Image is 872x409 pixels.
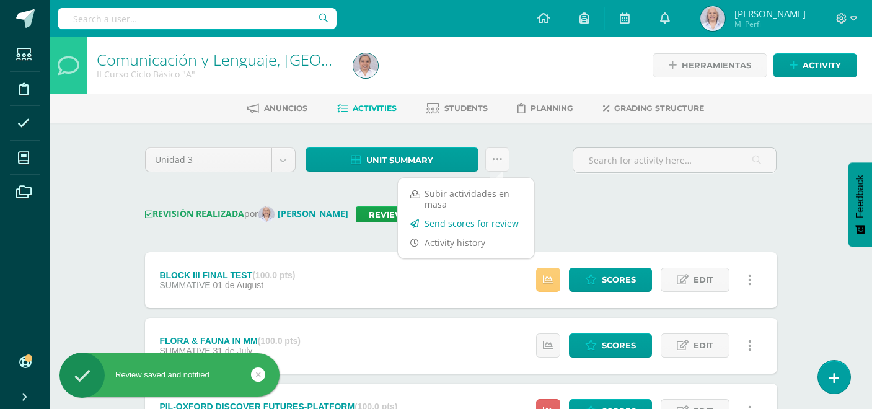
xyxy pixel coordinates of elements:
[602,268,636,291] span: Scores
[213,280,263,290] span: 01 de August
[398,214,534,233] a: Send scores for review
[97,49,434,70] a: Comunicación y Lenguaje, [GEOGRAPHIC_DATA]
[159,336,301,346] div: FLORA & FAUNA IN MM
[569,268,652,292] a: Scores
[264,103,307,113] span: Anuncios
[159,346,210,356] span: SUMMATIVE
[258,206,275,222] img: 96f6d9fc0fdf5457c48ee0e009c4278d.png
[353,103,397,113] span: Activities
[694,334,713,357] span: Edit
[398,233,534,252] a: Activity history
[146,148,295,172] a: Unidad 3
[145,208,244,219] strong: REVISIÓN REALIZADA
[278,208,348,219] strong: [PERSON_NAME]
[247,99,307,118] a: Anuncios
[356,206,417,222] a: Review
[337,99,397,118] a: Activities
[573,148,776,172] input: Search for activity here…
[258,336,301,346] strong: (100.0 pts)
[653,53,767,77] a: Herramientas
[682,54,751,77] span: Herramientas
[848,162,872,247] button: Feedback - Mostrar encuesta
[213,346,252,356] span: 31 de July
[694,268,713,291] span: Edit
[145,206,777,222] div: por
[58,8,337,29] input: Search a user…
[398,184,534,214] a: Subir actividades en masa
[97,68,338,80] div: II Curso Ciclo Básico 'A'
[517,99,573,118] a: Planning
[855,175,866,218] span: Feedback
[603,99,704,118] a: Grading structure
[159,270,295,280] div: BLOCK III FINAL TEST
[426,99,488,118] a: Students
[569,333,652,358] a: Scores
[602,334,636,357] span: Scores
[803,54,841,77] span: Activity
[700,6,725,31] img: 97acd9fb5958ae2d2af5ec0280c1aec2.png
[734,19,806,29] span: Mi Perfil
[59,369,280,380] div: Review saved and notified
[614,103,704,113] span: Grading structure
[159,280,210,290] span: SUMMATIVE
[252,270,295,280] strong: (100.0 pts)
[97,51,338,68] h1: Comunicación y Lenguaje, Inglés
[734,7,806,20] span: [PERSON_NAME]
[155,148,262,172] span: Unidad 3
[444,103,488,113] span: Students
[353,53,378,78] img: a41133f2a52279ae54c1c4949aebf2ec.png
[258,208,356,219] a: [PERSON_NAME]
[773,53,857,77] a: Activity
[366,149,433,172] span: Unit summary
[306,147,478,172] a: Unit summary
[531,103,573,113] span: Planning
